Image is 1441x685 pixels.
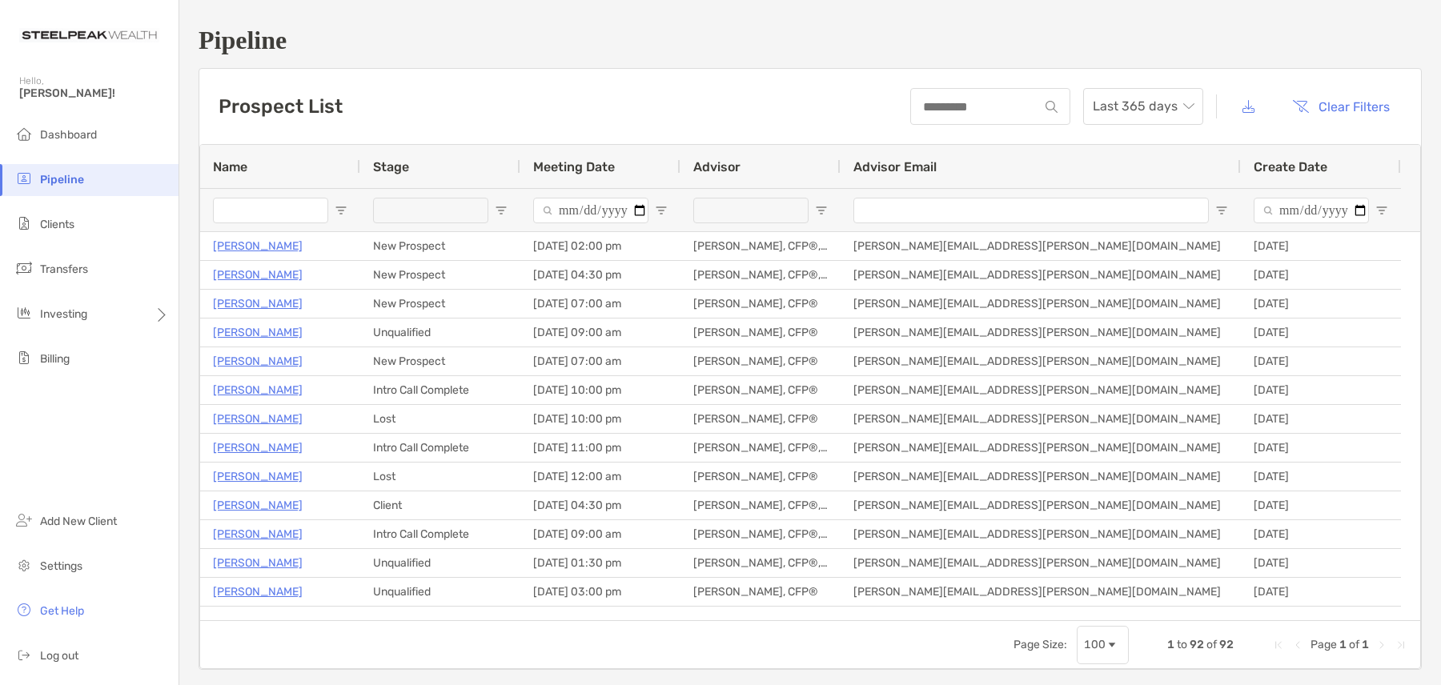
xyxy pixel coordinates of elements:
img: Zoe Logo [19,6,159,64]
span: of [1349,638,1359,651]
span: Stage [373,159,409,174]
div: [PERSON_NAME], CFP® [680,347,841,375]
a: [PERSON_NAME] [213,553,303,573]
div: [DATE] 09:00 am [520,520,680,548]
input: Advisor Email Filter Input [853,198,1209,223]
span: [PERSON_NAME]! [19,86,169,100]
div: [PERSON_NAME], CFP® [680,405,841,433]
div: [DATE] 10:00 pm [520,405,680,433]
img: get-help icon [14,600,34,619]
span: 1 [1167,638,1174,651]
span: 1 [1362,638,1369,651]
img: add_new_client icon [14,511,34,530]
span: 92 [1190,638,1204,651]
div: [PERSON_NAME][EMAIL_ADDRESS][PERSON_NAME][DOMAIN_NAME] [841,318,1241,347]
span: Get Help [40,604,84,618]
span: to [1177,638,1187,651]
div: New Prospect [360,261,520,289]
a: [PERSON_NAME] [213,409,303,429]
input: Name Filter Input [213,198,328,223]
div: 100 [1084,638,1106,651]
span: Log out [40,649,78,663]
div: [DATE] 03:00 pm [520,578,680,606]
div: [DATE] 04:30 pm [520,261,680,289]
div: [PERSON_NAME], CFP® [680,578,841,606]
div: [PERSON_NAME], CFP® [680,318,841,347]
a: [PERSON_NAME] [213,265,303,285]
a: [PERSON_NAME] [213,351,303,371]
div: [DATE] 10:00 pm [520,376,680,404]
a: [PERSON_NAME] [213,236,303,256]
img: billing icon [14,348,34,367]
div: [PERSON_NAME][EMAIL_ADDRESS][PERSON_NAME][DOMAIN_NAME] [841,347,1241,375]
div: Unqualified [360,578,520,606]
div: Lost [360,607,520,635]
img: input icon [1046,101,1058,113]
div: [PERSON_NAME], CFP®, CDFA® [680,491,841,519]
div: Page Size: [1014,638,1067,651]
span: Dashboard [40,128,97,142]
div: [PERSON_NAME][EMAIL_ADDRESS][PERSON_NAME][DOMAIN_NAME] [841,290,1241,318]
div: [DATE] 02:00 pm [520,232,680,260]
span: Name [213,159,247,174]
div: Client [360,491,520,519]
div: Unqualified [360,549,520,577]
div: [PERSON_NAME], CFP®, CDFA® [680,232,841,260]
img: pipeline icon [14,169,34,188]
div: [PERSON_NAME], CFP® [680,290,841,318]
div: [DATE] [1241,434,1401,462]
button: Open Filter Menu [335,204,347,217]
div: [PERSON_NAME][EMAIL_ADDRESS][PERSON_NAME][DOMAIN_NAME] [841,232,1241,260]
div: [DATE] 07:00 am [520,290,680,318]
img: settings icon [14,555,34,575]
div: [DATE] [1241,318,1401,347]
div: Intro Call Complete [360,376,520,404]
div: [PERSON_NAME][EMAIL_ADDRESS][PERSON_NAME][DOMAIN_NAME] [841,549,1241,577]
span: Pipeline [40,173,84,186]
a: [PERSON_NAME] [213,294,303,314]
div: [DATE] 12:00 am [520,607,680,635]
button: Open Filter Menu [1375,204,1388,217]
span: Create Date [1254,159,1327,174]
div: Unqualified [360,318,520,347]
div: [DATE] 11:00 pm [520,434,680,462]
span: Investing [40,307,87,321]
div: New Prospect [360,232,520,260]
a: [PERSON_NAME] [213,467,303,487]
span: Billing [40,352,70,366]
img: logout icon [14,645,34,664]
h1: Pipeline [199,26,1422,55]
input: Meeting Date Filter Input [533,198,648,223]
div: [DATE] 04:30 pm [520,491,680,519]
div: [PERSON_NAME][EMAIL_ADDRESS][PERSON_NAME][DOMAIN_NAME] [841,405,1241,433]
span: Last 365 days [1093,89,1194,124]
span: Transfers [40,262,88,276]
div: [DATE] 01:30 pm [520,549,680,577]
span: 1 [1339,638,1347,651]
div: [DATE] [1241,376,1401,404]
div: [PERSON_NAME][EMAIL_ADDRESS][PERSON_NAME][DOMAIN_NAME] [841,261,1241,289]
div: [PERSON_NAME], CFP®, CDFA® [680,549,841,577]
span: 92 [1219,638,1234,651]
button: Open Filter Menu [655,204,668,217]
a: [PERSON_NAME] [213,438,303,458]
div: [DATE] 07:00 am [520,347,680,375]
img: dashboard icon [14,124,34,143]
span: Add New Client [40,515,117,528]
span: Advisor Email [853,159,937,174]
button: Open Filter Menu [1215,204,1228,217]
a: [PERSON_NAME] [213,582,303,602]
div: [DATE] [1241,463,1401,491]
a: [PERSON_NAME] [213,380,303,400]
a: [PERSON_NAME] [213,495,303,515]
div: [PERSON_NAME][EMAIL_ADDRESS][PERSON_NAME][DOMAIN_NAME] [841,520,1241,548]
div: [PERSON_NAME][EMAIL_ADDRESS][PERSON_NAME][DOMAIN_NAME] [841,491,1241,519]
div: New Prospect [360,290,520,318]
